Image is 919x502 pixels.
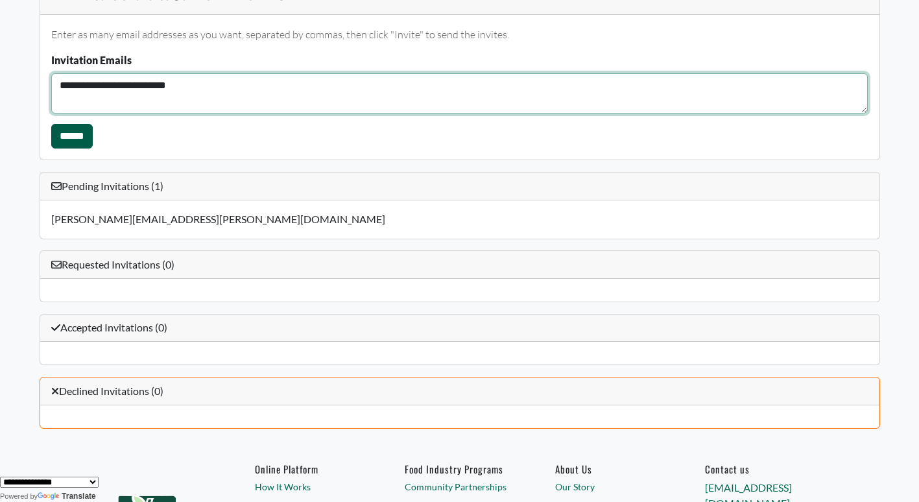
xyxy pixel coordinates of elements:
[705,463,815,475] h6: Contact us
[40,173,879,200] div: Pending Invitations (1)
[40,251,879,279] div: Requested Invitations (0)
[43,211,876,227] div: [PERSON_NAME][EMAIL_ADDRESS][PERSON_NAME][DOMAIN_NAME]
[38,492,96,501] a: Translate
[51,27,868,42] p: Enter as many email addresses as you want, separated by commas, then click "Invite" to send the i...
[405,463,514,475] h6: Food Industry Programs
[40,377,879,405] div: Declined Invitations (0)
[38,492,62,501] img: Google Translate
[51,53,132,68] label: Invitation Emails
[555,463,665,475] a: About Us
[255,463,364,475] h6: Online Platform
[40,315,879,342] div: Accepted Invitations (0)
